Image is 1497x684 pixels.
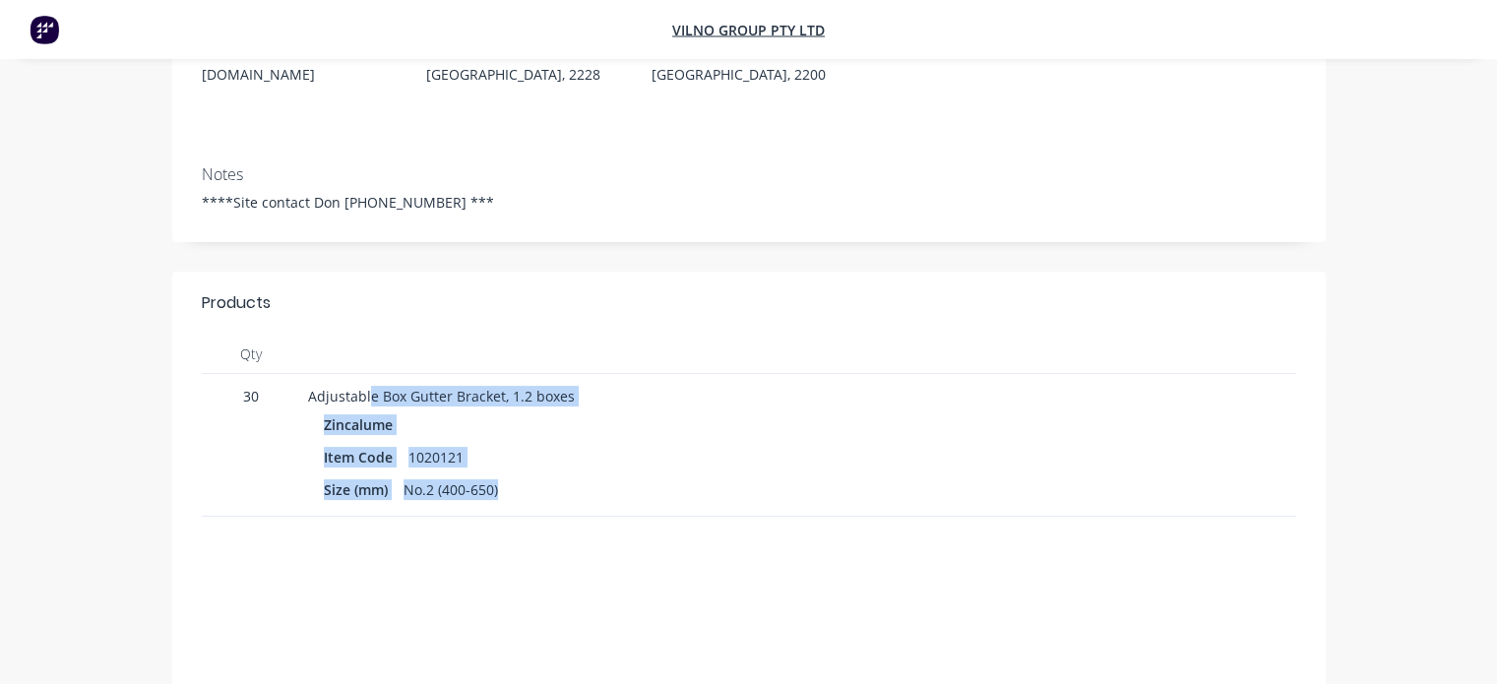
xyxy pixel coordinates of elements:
div: No.2 (400-650) [396,475,506,504]
div: Qty [202,335,300,374]
div: Notes [202,165,1296,184]
div: [EMAIL_ADDRESS][DOMAIN_NAME] [202,33,396,89]
div: 1020121 [401,443,471,471]
div: ****Site contact Don [PHONE_NUMBER] *** [202,192,1296,213]
span: 30 [210,386,292,406]
div: Size (mm) [324,475,396,504]
img: Factory [30,15,59,44]
div: Products [202,291,271,315]
a: Vilno Group Pty Ltd [672,21,825,39]
div: Item Code [324,443,401,471]
div: Zincalume [324,410,401,439]
span: Adjustable Box Gutter Bracket, 1.2 boxes [308,387,575,405]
